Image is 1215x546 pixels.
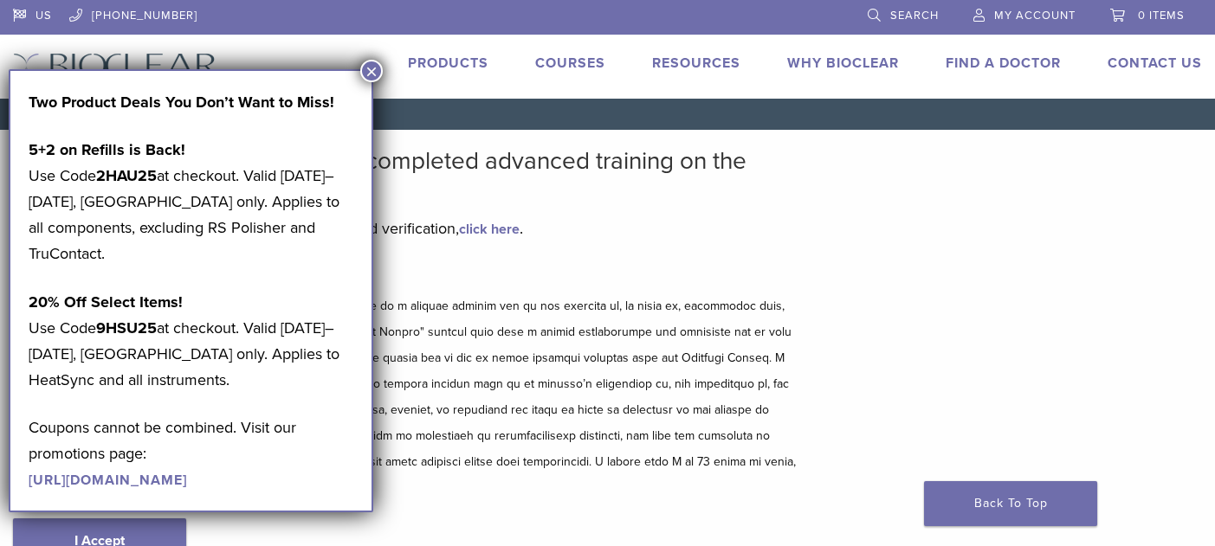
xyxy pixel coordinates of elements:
a: Products [408,55,488,72]
p: Use Code at checkout. Valid [DATE]–[DATE], [GEOGRAPHIC_DATA] only. Applies to all components, exc... [29,137,353,267]
p: L ipsumdolor sita con adipisc eli se doeiusmod te Incididu utlaboree do m aliquae adminim ven qu ... [13,293,797,501]
strong: 2HAU25 [96,166,157,185]
a: Home [7,108,44,120]
img: Bioclear [13,53,218,78]
a: click here [459,221,520,238]
a: Back To Top [924,481,1097,526]
strong: 20% Off Select Items! [29,292,183,312]
a: Courses [535,55,605,72]
strong: 5+2 on Refills is Back! [29,140,185,159]
h2: Bioclear Certified Providers have completed advanced training on the Bioclear Method. [13,147,797,202]
span: Search [890,9,939,22]
a: Find A Doctor [946,55,1061,72]
strong: Two Product Deals You Don’t Want to Miss! [29,93,334,112]
p: To learn more about the different types of training and verification, . [13,215,797,241]
a: Contact Us [1108,55,1202,72]
a: Why Bioclear [787,55,899,72]
a: [URL][DOMAIN_NAME] [29,472,187,489]
a: Resources [652,55,740,72]
span: 0 items [1138,9,1185,22]
button: Close [360,60,383,82]
strong: 9HSU25 [96,318,157,337]
p: Use Code at checkout. Valid [DATE]–[DATE], [GEOGRAPHIC_DATA] only. Applies to HeatSync and all in... [29,289,353,393]
h5: Disclaimer and Release of Liability [13,264,797,285]
p: Coupons cannot be combined. Visit our promotions page: [29,414,353,492]
span: My Account [994,9,1076,22]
